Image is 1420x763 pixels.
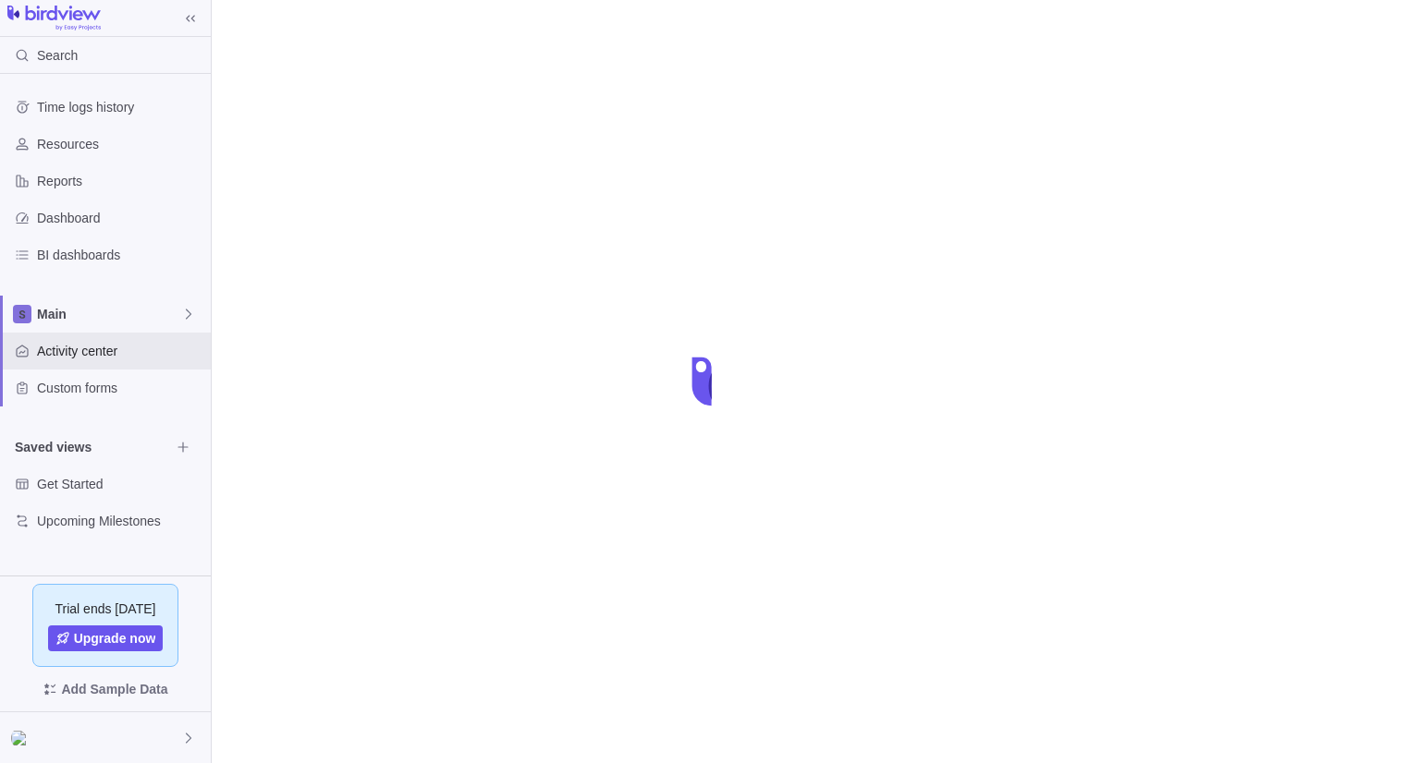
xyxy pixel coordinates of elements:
[37,172,203,190] span: Reports
[37,379,203,397] span: Custom forms
[37,98,203,116] span: Time logs history
[15,438,170,456] span: Saved views
[170,434,196,460] span: Browse views
[55,599,156,618] span: Trial ends [DATE]
[37,475,203,493] span: Get Started
[37,246,203,264] span: BI dashboards
[74,629,156,648] span: Upgrade now
[37,46,78,65] span: Search
[37,209,203,227] span: Dashboard
[11,731,33,745] img: Show
[61,678,167,700] span: Add Sample Data
[37,512,203,530] span: Upcoming Milestones
[7,6,101,31] img: logo
[37,305,181,323] span: Main
[673,345,747,418] div: loading
[48,625,164,651] a: Upgrade now
[15,674,196,704] span: Add Sample Data
[37,342,203,360] span: Activity center
[37,135,203,153] span: Resources
[11,727,33,749] div: Sophie Gonthier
